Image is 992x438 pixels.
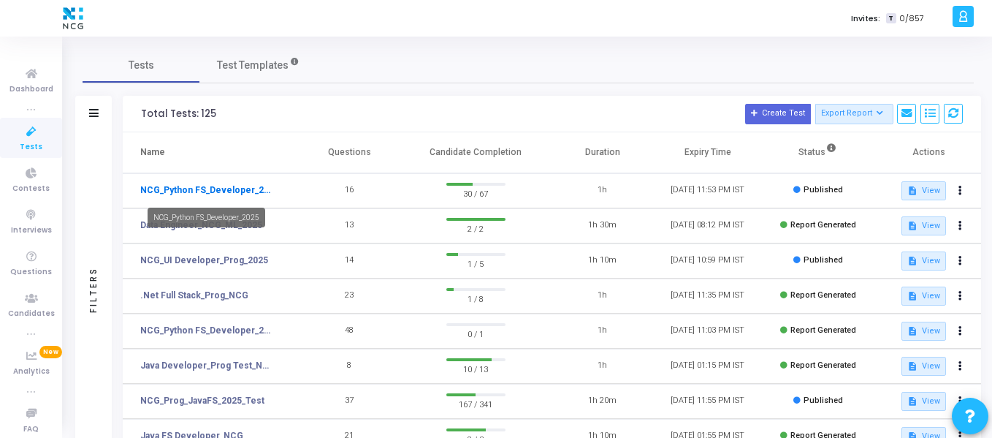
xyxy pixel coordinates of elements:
td: 1h 30m [550,208,655,243]
td: [DATE] 01:15 PM IST [655,349,760,384]
td: 16 [297,173,402,208]
mat-icon: description [907,221,917,231]
mat-icon: description [907,186,917,196]
span: Report Generated [790,325,856,335]
span: FAQ [23,423,39,436]
span: 1 / 8 [446,291,505,306]
span: Tests [20,141,42,154]
td: [DATE] 10:59 PM IST [655,243,760,279]
td: [DATE] 11:55 PM IST [655,384,760,419]
a: NCG_Python FS_Developer_2025 [140,324,275,337]
button: View [901,181,946,200]
span: Report Generated [790,290,856,300]
button: View [901,357,946,376]
button: View [901,392,946,411]
span: Questions [10,266,52,279]
td: [DATE] 11:53 PM IST [655,173,760,208]
td: 1h [550,349,655,384]
td: 13 [297,208,402,243]
span: Interviews [11,224,52,237]
td: [DATE] 11:35 PM IST [655,279,760,314]
a: .Net Full Stack_Prog_NCG [140,289,248,302]
a: NCG_UI Developer_Prog_2025 [140,254,268,267]
mat-icon: description [907,256,917,266]
th: Actions [876,132,981,173]
span: 0/857 [899,12,924,25]
span: Report Generated [790,220,856,230]
td: 1h [550,314,655,349]
button: View [901,287,946,306]
td: 1h [550,279,655,314]
td: 23 [297,279,402,314]
td: 48 [297,314,402,349]
th: Duration [550,132,655,173]
span: 10 / 13 [446,361,505,376]
td: 37 [297,384,402,419]
a: Java Developer_Prog Test_NCG [140,359,275,372]
button: View [901,322,946,341]
td: 14 [297,243,402,279]
a: NCG_Python FS_Developer_2025 [140,184,275,197]
td: [DATE] 11:03 PM IST [655,314,760,349]
mat-icon: description [907,326,917,336]
div: NCG_Python FS_Developer_2025 [148,208,265,227]
mat-icon: description [907,396,917,407]
span: Report Generated [790,360,856,370]
th: Questions [297,132,402,173]
span: Dashboard [9,83,53,96]
span: 0 / 1 [446,326,505,341]
th: Candidate Completion [402,132,550,173]
mat-icon: description [907,291,917,301]
button: Export Report [815,104,893,124]
span: Tests [129,58,154,73]
span: 30 / 67 [446,186,505,200]
span: Published [804,255,843,265]
span: 2 / 2 [446,221,505,235]
span: Test Templates [217,58,289,73]
span: 167 / 341 [446,396,505,411]
button: View [901,252,946,271]
span: T [886,13,896,24]
td: [DATE] 08:12 PM IST [655,208,760,243]
span: Candidates [8,308,55,320]
span: Published [804,396,843,405]
th: Status [760,132,876,173]
label: Invites: [851,12,880,25]
td: 1h [550,173,655,208]
td: 8 [297,349,402,384]
span: Published [804,185,843,195]
span: New [39,346,62,358]
th: Name [123,132,297,173]
td: 1h 20m [550,384,655,419]
span: Analytics [13,366,50,378]
th: Expiry Time [655,132,760,173]
button: Create Test [745,104,811,124]
td: 1h 10m [550,243,655,279]
img: logo [59,4,87,33]
div: Total Tests: 125 [141,108,216,120]
button: View [901,216,946,235]
span: Contests [12,183,50,195]
mat-icon: description [907,361,917,371]
span: 1 / 5 [446,256,505,271]
a: NCG_Prog_JavaFS_2025_Test [140,394,264,407]
div: Filters [87,209,100,370]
